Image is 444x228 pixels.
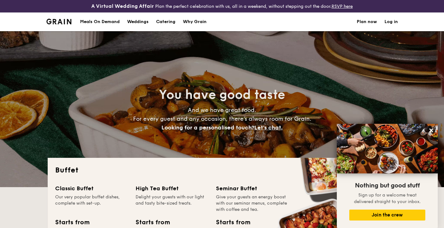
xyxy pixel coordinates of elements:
div: High Tea Buffet [136,184,208,193]
span: Sign up for a welcome treat delivered straight to your inbox. [354,192,421,204]
span: And we have great food. For every guest and any occasion, there’s always room for Grain. [133,107,311,131]
div: Our very popular buffet dishes, complete with set-up. [55,194,128,213]
h4: A Virtual Wedding Affair [91,2,154,10]
div: Give your guests an energy boost with our seminar menus, complete with coffee and tea. [216,194,289,213]
div: Plan the perfect celebration with us, all in a weekend, without stepping out the door. [74,2,370,10]
button: Close [426,125,436,135]
div: Seminar Buffet [216,184,289,193]
span: Looking for a personalised touch? [161,124,254,131]
h2: Buffet [55,165,389,175]
span: You have good taste [159,87,285,102]
span: Nothing but good stuff [355,182,420,189]
button: Join the crew [349,210,425,221]
div: Starts from [55,218,89,227]
a: Logotype [46,19,72,24]
img: DSC07876-Edit02-Large.jpeg [337,124,438,173]
div: Meals On Demand [80,12,120,31]
div: Delight your guests with our light and tasty bite-sized treats. [136,194,208,213]
div: Why Grain [183,12,207,31]
div: Starts from [136,218,169,227]
a: Why Grain [179,12,210,31]
a: RSVP here [332,4,353,9]
a: Weddings [123,12,152,31]
div: Weddings [127,12,149,31]
a: Plan now [357,12,377,31]
div: Classic Buffet [55,184,128,193]
div: Starts from [216,218,250,227]
a: Log in [384,12,398,31]
img: Grain [46,19,72,24]
h1: Catering [156,12,175,31]
a: Meals On Demand [76,12,123,31]
a: Catering [152,12,179,31]
span: Let's chat. [254,124,283,131]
